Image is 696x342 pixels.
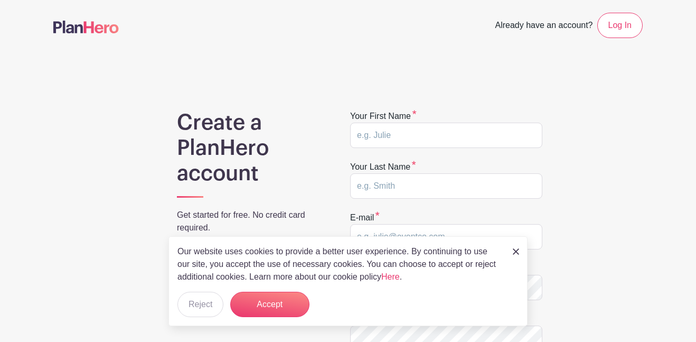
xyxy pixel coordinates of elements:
[350,161,416,173] label: Your last name
[350,123,542,148] input: e.g. Julie
[350,173,542,199] input: e.g. Smith
[495,15,593,38] span: Already have an account?
[177,245,502,283] p: Our website uses cookies to provide a better user experience. By continuing to use our site, you ...
[513,248,519,255] img: close_button-5f87c8562297e5c2d7936805f587ecaba9071eb48480494691a3f1689db116b3.svg
[230,292,309,317] button: Accept
[350,224,542,249] input: e.g. julie@eventco.com
[381,272,400,281] a: Here
[350,211,380,224] label: E-mail
[350,110,417,123] label: Your first name
[597,13,643,38] a: Log In
[53,21,119,33] img: logo-507f7623f17ff9eddc593b1ce0a138ce2505c220e1c5a4e2b4648c50719b7d32.svg
[177,110,323,186] h1: Create a PlanHero account
[177,292,223,317] button: Reject
[177,209,323,234] p: Get started for free. No credit card required.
